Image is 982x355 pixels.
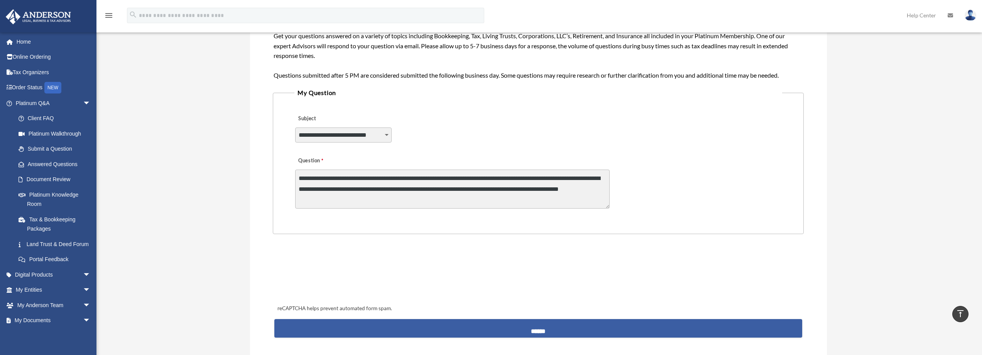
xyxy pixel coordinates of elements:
i: vertical_align_top [956,309,965,318]
a: Document Review [11,172,102,187]
a: Digital Productsarrow_drop_down [5,267,102,282]
a: Land Trust & Deed Forum [11,236,102,252]
a: menu [104,14,113,20]
div: reCAPTCHA helps prevent automated form spam. [274,304,802,313]
span: arrow_drop_down [83,282,98,298]
a: Tax Organizers [5,65,102,80]
a: Client FAQ [11,111,102,126]
a: Platinum Q&Aarrow_drop_down [5,95,102,111]
a: Answered Questions [11,156,102,172]
a: My Documentsarrow_drop_down [5,313,102,328]
div: NEW [44,82,61,93]
a: vertical_align_top [952,306,968,322]
i: menu [104,11,113,20]
a: Submit a Question [11,141,98,157]
legend: My Question [294,87,782,98]
label: Question [295,155,355,166]
iframe: reCAPTCHA [275,258,392,288]
a: My Anderson Teamarrow_drop_down [5,297,102,313]
a: Order StatusNEW [5,80,102,96]
a: Online Ordering [5,49,102,65]
a: Platinum Walkthrough [11,126,102,141]
span: arrow_drop_down [83,313,98,329]
a: Tax & Bookkeeping Packages [11,212,102,236]
span: arrow_drop_down [83,297,98,313]
a: Home [5,34,102,49]
span: arrow_drop_down [83,328,98,344]
span: arrow_drop_down [83,267,98,283]
img: Anderson Advisors Platinum Portal [3,9,73,24]
a: Online Learningarrow_drop_down [5,328,102,343]
span: arrow_drop_down [83,95,98,111]
i: search [129,10,137,19]
a: My Entitiesarrow_drop_down [5,282,102,298]
a: Platinum Knowledge Room [11,187,102,212]
label: Subject [295,113,368,124]
img: User Pic [965,10,976,21]
a: Portal Feedback [11,252,102,267]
